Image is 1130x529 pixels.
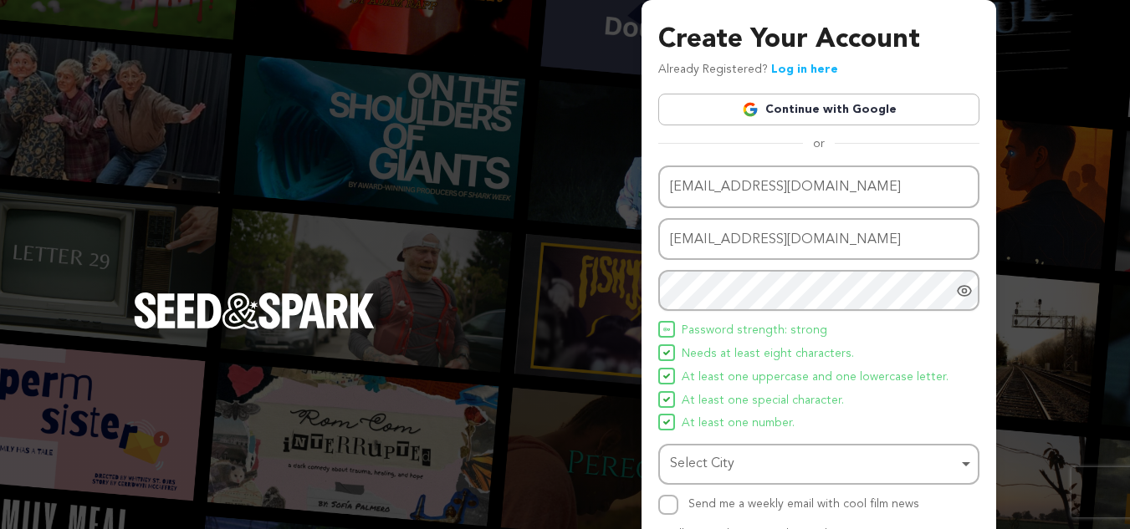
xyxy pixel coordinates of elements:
input: Email address [658,218,979,261]
a: Log in here [771,64,838,75]
a: Continue with Google [658,94,979,125]
label: Send me a weekly email with cool film news [688,498,919,510]
span: At least one number. [682,414,795,434]
span: At least one special character. [682,391,844,411]
img: Seed&Spark Icon [663,396,670,403]
input: Name [658,165,979,208]
p: Already Registered? [658,60,838,80]
img: Google logo [742,101,759,118]
span: or [803,135,835,152]
span: Password strength: strong [682,321,827,341]
img: Seed&Spark Icon [663,373,670,379]
img: Seed&Spark Icon [663,326,670,333]
span: Needs at least eight characters. [682,344,854,364]
img: Seed&Spark Logo [134,292,375,329]
a: Show password as plain text. Warning: this will display your password on the screen. [956,282,973,299]
img: Seed&Spark Icon [663,349,670,356]
img: Seed&Spark Icon [663,419,670,425]
div: Select City [670,452,958,476]
h3: Create Your Account [658,20,979,60]
a: Seed&Spark Homepage [134,292,375,363]
span: At least one uppercase and one lowercase letter. [682,368,948,388]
